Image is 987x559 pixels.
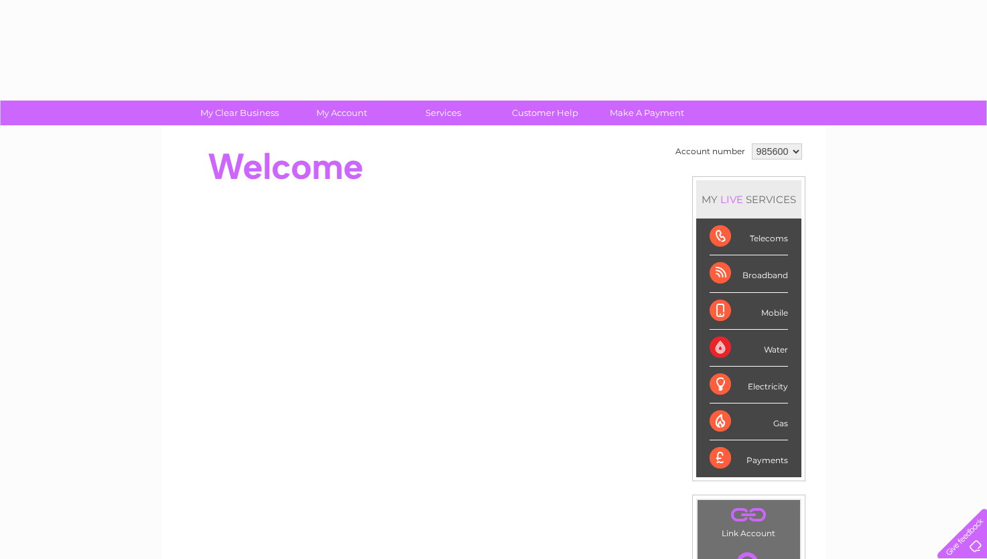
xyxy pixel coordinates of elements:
div: Gas [710,403,788,440]
div: Electricity [710,367,788,403]
div: Payments [710,440,788,477]
div: LIVE [718,193,746,206]
a: My Clear Business [184,101,295,125]
a: Services [388,101,499,125]
div: Water [710,330,788,367]
div: MY SERVICES [696,180,801,219]
div: Broadband [710,255,788,292]
a: My Account [286,101,397,125]
a: Customer Help [490,101,600,125]
div: Mobile [710,293,788,330]
a: . [701,503,797,527]
td: Link Account [697,499,801,542]
div: Telecoms [710,219,788,255]
a: Make A Payment [592,101,702,125]
td: Account number [672,140,748,163]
